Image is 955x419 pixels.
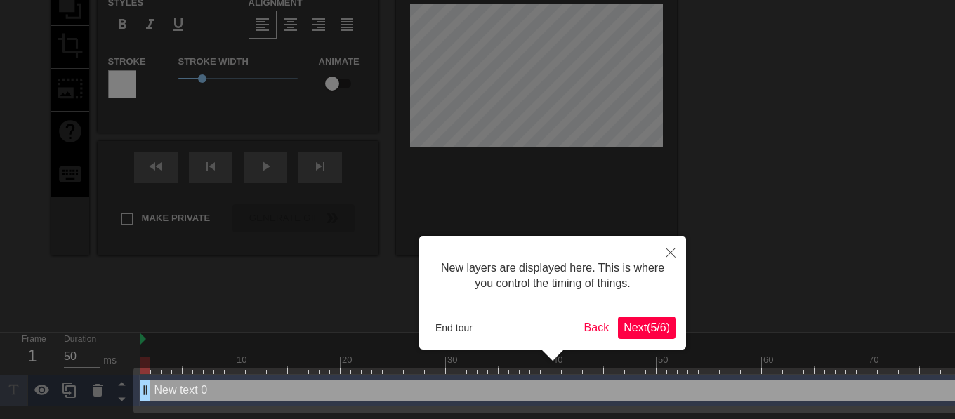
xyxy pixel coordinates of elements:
[655,236,686,268] button: Close
[618,317,676,339] button: Next
[624,321,670,333] span: Next ( 5 / 6 )
[430,317,478,338] button: End tour
[579,317,615,339] button: Back
[430,246,676,306] div: New layers are displayed here. This is where you control the timing of things.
